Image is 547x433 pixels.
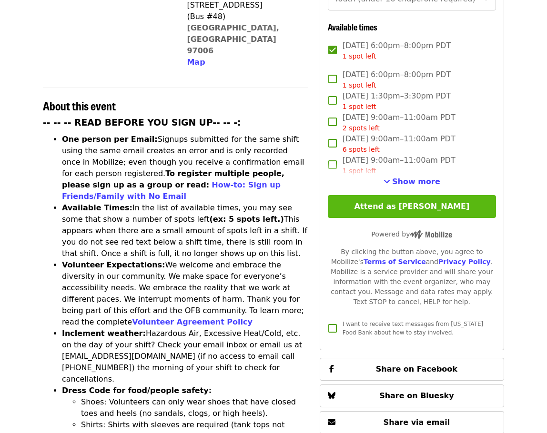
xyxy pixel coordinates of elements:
span: I want to receive text messages from [US_STATE] Food Bank about how to stay involved. [343,321,483,336]
span: [DATE] 9:00am–11:00am PDT [343,112,456,133]
strong: Available Times: [62,203,132,212]
span: Share on Facebook [376,364,457,374]
span: 1 spot left [343,81,376,89]
strong: Volunteer Expectations: [62,260,165,269]
span: Show more [392,177,440,186]
a: Terms of Service [364,258,426,266]
strong: -- -- -- READ BEFORE YOU SIGN UP-- -- -: [43,118,241,128]
strong: To register multiple people, please sign up as a group or read: [62,169,284,189]
div: By clicking the button above, you agree to Mobilize's and . Mobilize is a service provider and wi... [328,247,496,307]
span: 1 spot left [343,52,376,60]
button: Share on Facebook [320,358,504,381]
span: 2 spots left [343,124,380,132]
strong: Inclement weather: [62,329,146,338]
strong: Dress Code for food/people safety: [62,386,212,395]
span: 1 spot left [343,103,376,110]
span: 6 spots left [343,146,380,153]
a: Volunteer Agreement Policy [132,317,253,326]
a: How-to: Sign up Friends/Family with No Email [62,180,281,201]
strong: One person per Email: [62,135,158,144]
button: See more timeslots [384,176,440,187]
li: Signups submitted for the same shift using the same email creates an error and is only recorded o... [62,134,308,202]
span: About this event [43,97,116,114]
span: Map [187,58,205,67]
li: Shoes: Volunteers can only wear shoes that have closed toes and heels (no sandals, clogs, or high... [81,396,308,419]
a: [GEOGRAPHIC_DATA], [GEOGRAPHIC_DATA] 97006 [187,23,279,55]
span: [DATE] 1:30pm–3:30pm PDT [343,90,451,112]
button: Attend as [PERSON_NAME] [328,195,496,218]
span: Powered by [371,230,452,238]
span: [DATE] 6:00pm–8:00pm PDT [343,40,451,61]
span: Share via email [384,418,450,427]
li: In the list of available times, you may see some that show a number of spots left This appears wh... [62,202,308,259]
span: Share on Bluesky [379,391,454,400]
button: Share on Bluesky [320,384,504,407]
strong: (ex: 5 spots left.) [209,215,284,224]
span: [DATE] 9:00am–11:00am PDT [343,133,456,155]
span: 1 spot left [343,167,376,175]
li: We welcome and embrace the diversity in our community. We make space for everyone’s accessibility... [62,259,308,328]
span: [DATE] 6:00pm–8:00pm PDT [343,69,451,90]
span: [DATE] 9:00am–11:00am PDT [343,155,456,176]
button: Map [187,57,205,68]
span: Available times [328,20,377,33]
li: Hazardous Air, Excessive Heat/Cold, etc. on the day of your shift? Check your email inbox or emai... [62,328,308,385]
a: Privacy Policy [438,258,491,266]
img: Powered by Mobilize [410,230,452,239]
div: (Bus #48) [187,11,300,22]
